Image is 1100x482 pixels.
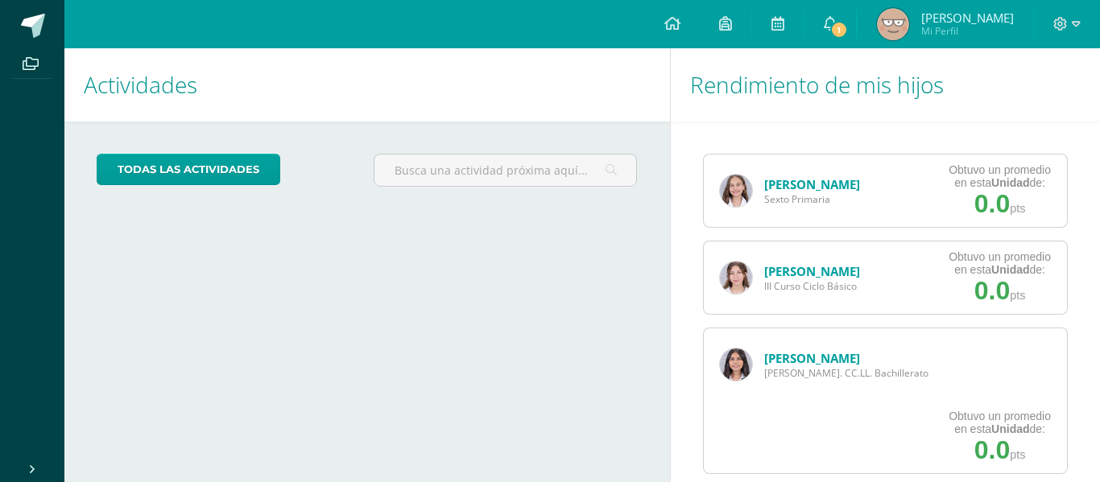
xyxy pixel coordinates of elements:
[764,366,928,380] span: [PERSON_NAME]. CC.LL. Bachillerato
[921,10,1014,26] span: [PERSON_NAME]
[764,263,860,279] a: [PERSON_NAME]
[949,163,1051,189] div: Obtuvo un promedio en esta de:
[921,24,1014,38] span: Mi Perfil
[97,154,280,185] a: todas las Actividades
[991,176,1029,189] strong: Unidad
[764,350,860,366] a: [PERSON_NAME]
[720,348,752,381] img: 6fcc6e4340862428bc24788885ccfcfe.png
[1010,448,1025,461] span: pts
[1010,289,1025,302] span: pts
[84,48,651,122] h1: Actividades
[949,250,1051,276] div: Obtuvo un promedio en esta de:
[690,48,1081,122] h1: Rendimiento de mis hijos
[830,21,848,39] span: 1
[877,8,909,40] img: a2f95568c6cbeebfa5626709a5edd4e5.png
[720,262,752,294] img: 5d0c6500d9e0cffc085a722a7bb3585e.png
[764,192,860,206] span: Sexto Primaria
[764,279,860,293] span: III Curso Ciclo Básico
[991,263,1029,276] strong: Unidad
[974,435,1010,464] span: 0.0
[720,175,752,207] img: 5d2540aaab0297abefbea5f87159e56b.png
[374,154,637,186] input: Busca una actividad próxima aquí...
[764,176,860,192] a: [PERSON_NAME]
[949,410,1051,435] div: Obtuvo un promedio en esta de:
[974,276,1010,305] span: 0.0
[974,189,1010,218] span: 0.0
[1010,202,1025,215] span: pts
[991,422,1029,435] strong: Unidad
